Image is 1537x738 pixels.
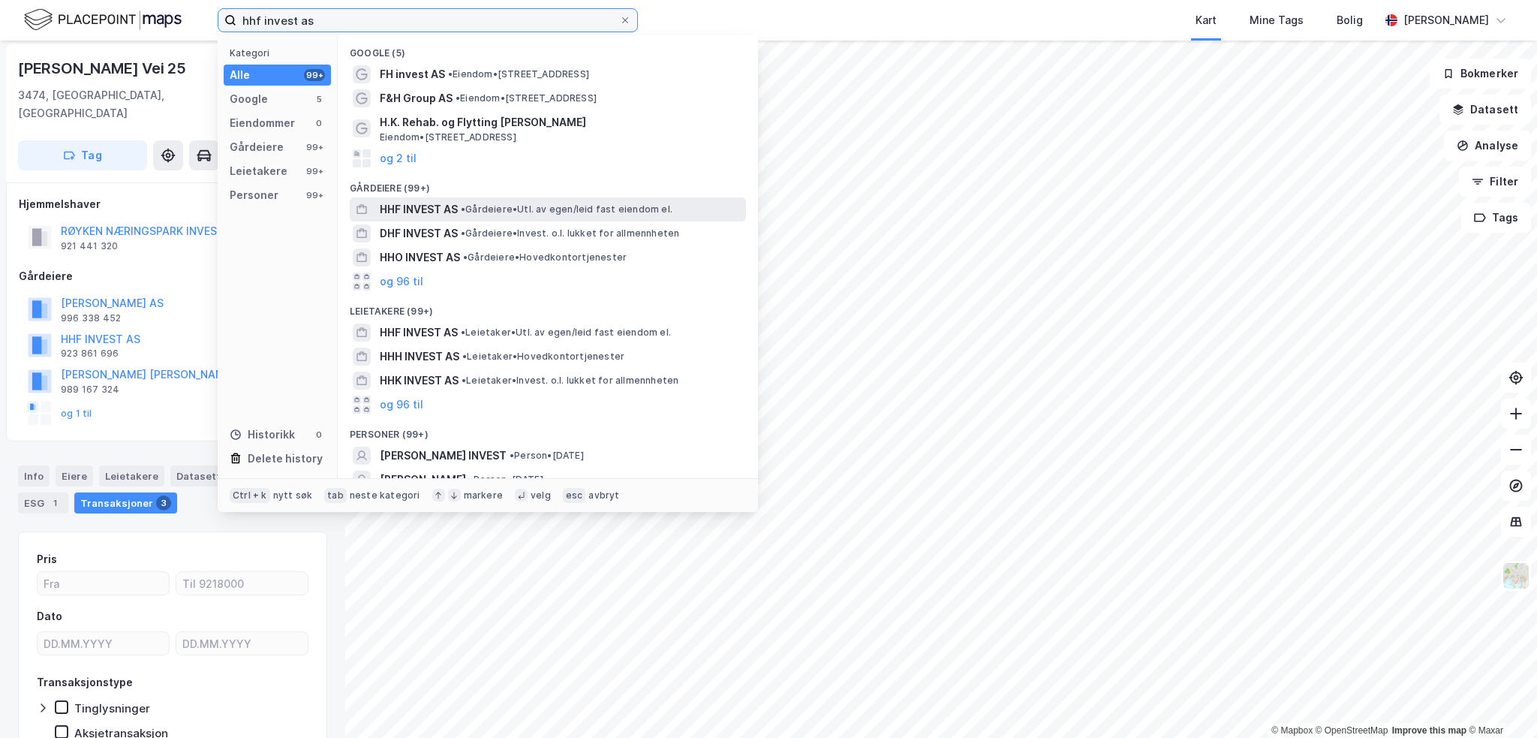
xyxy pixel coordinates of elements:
div: avbryt [588,489,619,502]
input: Til 9218000 [176,572,308,595]
div: 996 338 452 [61,312,121,324]
div: Leietakere (99+) [338,294,758,321]
div: 3474, [GEOGRAPHIC_DATA], [GEOGRAPHIC_DATA] [18,86,254,122]
span: • [448,68,453,80]
div: esc [563,488,586,503]
div: Bolig [1337,11,1363,29]
span: Gårdeiere • Hovedkontortjenester [463,252,627,264]
div: markere [464,489,503,502]
div: Delete history [248,450,323,468]
div: Dato [37,607,62,625]
span: Eiendom • [STREET_ADDRESS] [380,131,516,143]
div: neste kategori [350,489,420,502]
input: DD.MM.YYYY [38,632,169,655]
div: Kontrollprogram for chat [1462,666,1537,738]
div: Gårdeiere (99+) [338,170,758,197]
div: Leietakere [99,465,164,486]
div: Datasett [170,465,227,486]
div: 99+ [304,165,325,177]
button: Analyse [1444,131,1531,161]
span: [PERSON_NAME] INVEST [380,447,507,465]
span: • [456,92,460,104]
iframe: Chat Widget [1462,666,1537,738]
div: Kart [1196,11,1217,29]
div: 3 [156,496,171,511]
span: DHF INVEST AS [380,224,458,242]
span: • [462,351,467,362]
div: Google [230,90,268,108]
span: Leietaker • Hovedkontortjenester [462,351,624,363]
span: Gårdeiere • Utl. av egen/leid fast eiendom el. [461,203,672,215]
div: [PERSON_NAME] Vei 25 [18,56,189,80]
div: Google (5) [338,35,758,62]
img: Z [1502,562,1530,590]
div: 5 [313,93,325,105]
div: Alle [230,66,250,84]
span: HHH INVEST AS [380,348,459,366]
span: • [462,375,466,386]
button: Filter [1459,167,1531,197]
div: Tinglysninger [74,701,150,715]
button: Datasett [1439,95,1531,125]
input: Fra [38,572,169,595]
div: 99+ [304,69,325,81]
a: Improve this map [1392,725,1466,736]
div: [PERSON_NAME] [1403,11,1489,29]
div: 989 167 324 [61,384,119,396]
div: Mine Tags [1250,11,1304,29]
div: Eiendommer [230,114,295,132]
button: Bokmerker [1430,59,1531,89]
div: Eiere [56,465,93,486]
div: Leietakere [230,162,287,180]
div: 99+ [304,141,325,153]
span: HHK INVEST AS [380,372,459,390]
span: • [510,450,514,461]
div: 99+ [304,189,325,201]
span: [PERSON_NAME] [380,471,466,489]
span: • [461,227,465,239]
div: 1 [47,496,62,511]
div: tab [324,488,347,503]
div: ESG [18,493,68,514]
div: Gårdeiere [230,138,284,156]
span: • [469,474,474,485]
span: • [461,327,465,338]
span: FH invest AS [380,65,445,83]
span: Person • [DATE] [469,474,543,486]
button: Tag [18,140,147,170]
div: Gårdeiere [19,267,326,285]
input: Søk på adresse, matrikkel, gårdeiere, leietakere eller personer [236,9,619,32]
button: og 96 til [380,273,423,291]
span: H.K. Rehab. og Flytting [PERSON_NAME] [380,113,740,131]
div: 921 441 320 [61,240,118,252]
span: Gårdeiere • Invest. o.l. lukket for allmennheten [461,227,679,239]
div: 0 [313,429,325,441]
button: Tags [1461,203,1531,233]
a: Mapbox [1271,725,1313,736]
button: og 2 til [380,149,417,167]
div: Kategori [230,47,331,59]
span: Leietaker • Invest. o.l. lukket for allmennheten [462,375,678,387]
div: Personer (99+) [338,417,758,444]
div: Hjemmelshaver [19,195,326,213]
div: 0 [313,117,325,129]
input: DD.MM.YYYY [176,632,308,655]
a: OpenStreetMap [1316,725,1388,736]
div: 923 861 696 [61,348,119,360]
span: • [461,203,465,215]
div: Personer [230,186,278,204]
div: nytt søk [273,489,313,502]
span: Leietaker • Utl. av egen/leid fast eiendom el. [461,327,671,339]
span: Eiendom • [STREET_ADDRESS] [456,92,597,104]
div: Info [18,465,50,486]
div: Ctrl + k [230,488,270,503]
div: Historikk [230,426,295,444]
span: HHO INVEST AS [380,249,460,267]
span: HHF INVEST AS [380,200,458,218]
div: Pris [37,550,57,568]
span: Person • [DATE] [510,450,584,462]
span: F&H Group AS [380,89,453,107]
img: logo.f888ab2527a4732fd821a326f86c7f29.svg [24,7,182,33]
span: Eiendom • [STREET_ADDRESS] [448,68,589,80]
div: Transaksjoner [74,493,177,514]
